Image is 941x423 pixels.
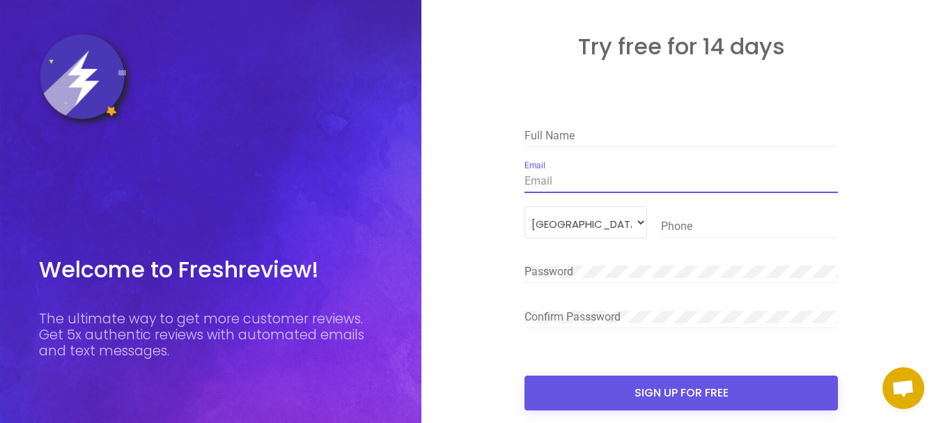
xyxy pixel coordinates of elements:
h4: The ultimate way to get more customer reviews. Get 5x authentic reviews with automated emails and... [39,311,382,359]
input: Full Name [524,130,838,142]
input: (201) 555-0123 [661,220,838,233]
button: SIGN UP FOR FREE [524,376,838,410]
h3: Try free for 14 days [524,33,838,60]
a: Open chat [882,367,924,409]
input: Email [524,175,838,187]
h3: Welcome to Freshreview! [39,256,382,283]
